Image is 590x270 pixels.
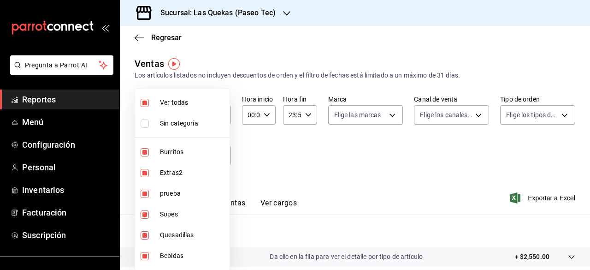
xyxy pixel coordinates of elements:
[168,58,180,70] img: Tooltip marker
[160,230,226,240] span: Quesadillas
[160,119,226,128] span: Sin categoría
[160,98,226,108] span: Ver todas
[160,168,226,178] span: Extras2
[160,189,226,198] span: prueba
[160,210,226,219] span: Sopes
[160,147,226,157] span: Burritos
[160,251,226,261] span: Bebidas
